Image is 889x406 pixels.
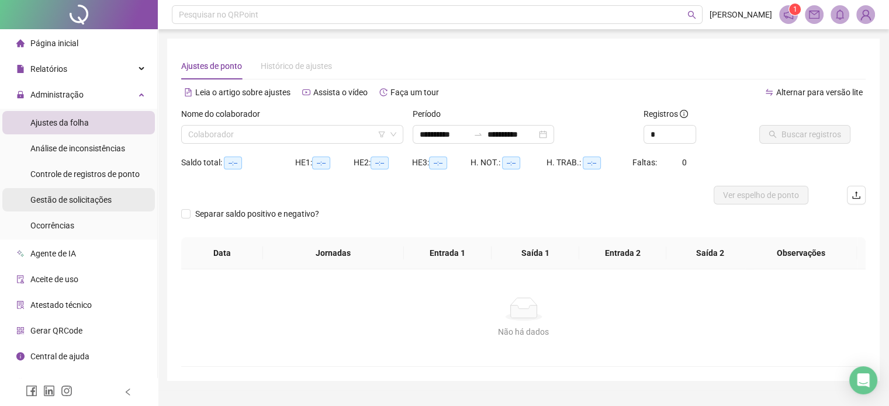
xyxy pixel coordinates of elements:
[195,88,290,97] span: Leia o artigo sobre ajustes
[632,158,659,167] span: Faltas:
[746,237,857,269] th: Observações
[852,190,861,200] span: upload
[473,130,483,139] span: swap-right
[313,88,368,97] span: Assista o vídeo
[378,131,385,138] span: filter
[413,107,448,120] label: Período
[16,301,25,309] span: solution
[43,385,55,397] span: linkedin
[26,385,37,397] span: facebook
[181,61,242,71] span: Ajustes de ponto
[30,249,76,258] span: Agente de IA
[30,221,74,230] span: Ocorrências
[16,275,25,283] span: audit
[261,61,332,71] span: Histórico de ajustes
[429,157,447,169] span: --:--
[473,130,483,139] span: to
[502,157,520,169] span: --:--
[682,158,687,167] span: 0
[181,156,295,169] div: Saldo total:
[30,326,82,335] span: Gerar QRCode
[680,110,688,118] span: info-circle
[195,325,852,338] div: Não há dados
[579,237,667,269] th: Entrada 2
[224,157,242,169] span: --:--
[789,4,801,15] sup: 1
[583,157,601,169] span: --:--
[714,186,808,204] button: Ver espelho de ponto
[793,5,797,13] span: 1
[354,156,412,169] div: HE 2:
[390,131,397,138] span: down
[404,237,492,269] th: Entrada 1
[295,156,354,169] div: HE 1:
[379,88,388,96] span: history
[710,8,772,21] span: [PERSON_NAME]
[759,125,850,144] button: Buscar registros
[30,144,125,153] span: Análise de inconsistências
[849,366,877,394] div: Open Intercom Messenger
[181,237,263,269] th: Data
[181,107,268,120] label: Nome do colaborador
[471,156,546,169] div: H. NOT.:
[666,237,754,269] th: Saída 2
[30,39,78,48] span: Página inicial
[16,91,25,99] span: lock
[184,88,192,96] span: file-text
[809,9,819,20] span: mail
[16,65,25,73] span: file
[546,156,632,169] div: H. TRAB.:
[61,385,72,397] span: instagram
[776,88,863,97] span: Alternar para versão lite
[16,39,25,47] span: home
[30,275,78,284] span: Aceite de uso
[687,11,696,19] span: search
[492,237,579,269] th: Saída 1
[857,6,874,23] img: 77048
[755,247,848,259] span: Observações
[16,352,25,360] span: info-circle
[371,157,389,169] span: --:--
[30,352,89,361] span: Central de ajuda
[30,377,107,387] span: Clube QR - Beneficios
[412,156,471,169] div: HE 3:
[30,300,92,310] span: Atestado técnico
[124,388,132,396] span: left
[263,237,404,269] th: Jornadas
[30,64,67,74] span: Relatórios
[30,90,84,99] span: Administração
[783,9,794,20] span: notification
[312,157,330,169] span: --:--
[835,9,845,20] span: bell
[191,207,324,220] span: Separar saldo positivo e negativo?
[644,107,688,120] span: Registros
[30,195,112,204] span: Gestão de solicitações
[390,88,439,97] span: Faça um tour
[765,88,773,96] span: swap
[30,169,140,179] span: Controle de registros de ponto
[302,88,310,96] span: youtube
[16,327,25,335] span: qrcode
[30,118,89,127] span: Ajustes da folha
